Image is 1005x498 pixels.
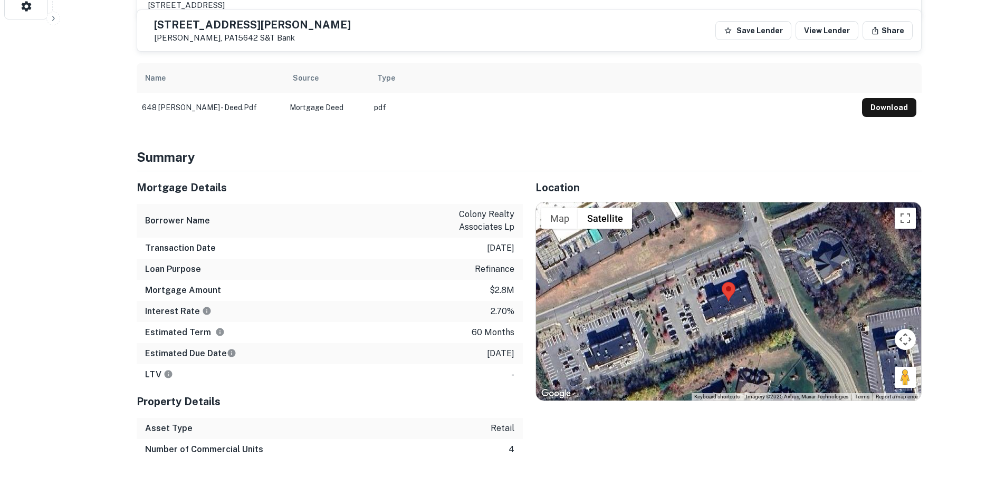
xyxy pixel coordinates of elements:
[137,63,284,93] th: Name
[509,443,514,456] p: 4
[578,208,632,229] button: Show satellite imagery
[895,208,916,229] button: Toggle fullscreen view
[377,72,395,84] div: Type
[154,33,351,43] p: [PERSON_NAME], PA15642
[715,21,791,40] button: Save Lender
[487,347,514,360] p: [DATE]
[137,394,523,409] h5: Property Details
[145,263,201,276] h6: Loan Purpose
[137,63,922,122] div: scrollable content
[369,63,857,93] th: Type
[145,422,193,435] h6: Asset Type
[491,422,514,435] p: retail
[541,208,578,229] button: Show street map
[145,305,212,318] h6: Interest Rate
[293,72,319,84] div: Source
[694,393,740,401] button: Keyboard shortcuts
[284,93,369,122] td: Mortgage Deed
[227,348,236,358] svg: Estimate is based on a standard schedule for this type of loan.
[145,326,225,339] h6: Estimated Term
[491,305,514,318] p: 2.70%
[535,180,922,196] h5: Location
[746,394,848,399] span: Imagery ©2025 Airbus, Maxar Technologies
[863,21,913,40] button: Share
[202,306,212,316] svg: The interest rates displayed on the website are for informational purposes only and may be report...
[487,242,514,255] p: [DATE]
[511,368,514,381] p: -
[895,329,916,350] button: Map camera controls
[862,98,916,117] button: Download
[952,414,1005,464] iframe: Chat Widget
[895,367,916,388] button: Drag Pegman onto the map to open Street View
[145,347,236,360] h6: Estimated Due Date
[145,214,210,227] h6: Borrower Name
[137,148,922,167] h4: Summary
[876,394,918,399] a: Report a map error
[539,387,573,401] img: Google
[215,327,225,337] svg: Term is based on a standard schedule for this type of loan.
[260,33,295,42] a: S&T Bank
[796,21,858,40] a: View Lender
[145,284,221,297] h6: Mortgage Amount
[855,394,869,399] a: Terms (opens in new tab)
[145,242,216,255] h6: Transaction Date
[154,19,351,30] h5: [STREET_ADDRESS][PERSON_NAME]
[539,387,573,401] a: Open this area in Google Maps (opens a new window)
[284,63,369,93] th: Source
[490,284,514,297] p: $2.8m
[475,263,514,276] p: refinance
[137,93,284,122] td: 648 [PERSON_NAME] - deed.pdf
[419,208,514,233] p: colony realty associates lp
[369,93,857,122] td: pdf
[164,369,173,379] svg: LTVs displayed on the website are for informational purposes only and may be reported incorrectly...
[145,368,173,381] h6: LTV
[137,180,523,196] h5: Mortgage Details
[145,72,166,84] div: Name
[472,326,514,339] p: 60 months
[145,443,263,456] h6: Number of Commercial Units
